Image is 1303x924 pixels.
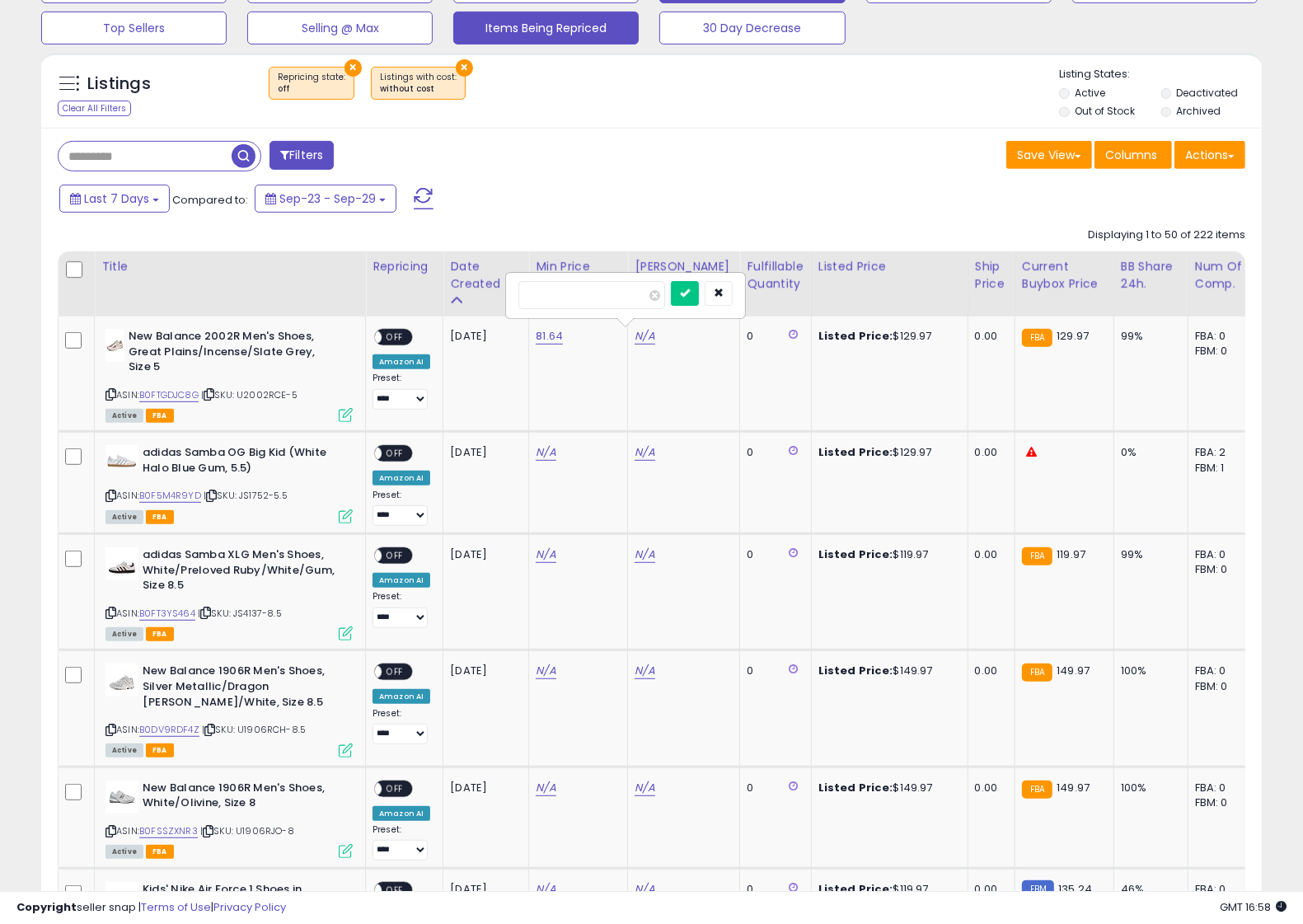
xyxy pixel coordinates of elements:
span: OFF [382,665,408,679]
b: Listed Price: [818,444,893,460]
small: FBA [1022,547,1052,565]
small: FBA [1022,664,1052,682]
label: Deactivated [1176,86,1238,100]
a: B0FTGDJC8G [139,388,199,402]
a: N/A [536,546,555,563]
span: All listings currently available for purchase on Amazon [105,845,143,859]
a: N/A [635,328,654,345]
div: $149.97 [818,664,955,678]
div: [DATE] [450,781,516,795]
div: FBM: 0 [1195,795,1249,810]
b: adidas Samba OG Big Kid (White Halo Blue Gum, 5.5) [143,445,343,480]
button: × [456,59,473,77]
div: 0 [747,664,798,678]
b: New Balance 1906R Men's Shoes, White/Olivine, Size 8 [143,781,343,815]
a: N/A [635,444,654,461]
p: Listing States: [1059,67,1262,82]
span: | SKU: U2002RCE-5 [201,388,298,401]
span: | SKU: U1906RJO-8 [200,824,294,837]
span: 119.97 [1057,546,1085,562]
div: Min Price [536,258,621,275]
div: Current Buybox Price [1022,258,1107,293]
img: 3109TSCAkxL._SL40_.jpg [105,445,138,468]
span: All listings currently available for purchase on Amazon [105,627,143,641]
strong: Copyright [16,899,77,915]
label: Out of Stock [1075,104,1135,118]
div: FBM: 0 [1195,562,1249,577]
span: Repricing state : [278,71,345,96]
span: FBA [146,845,174,859]
img: 31qQfCivaIL._SL40_.jpg [105,664,138,697]
div: Date Created [450,258,522,293]
div: 99% [1121,329,1175,344]
a: B0DV9RDF4Z [139,723,199,737]
span: | SKU: JS4137-8.5 [198,607,282,620]
span: 149.97 [1057,663,1090,678]
button: Save View [1006,141,1092,169]
div: FBM: 0 [1195,344,1249,359]
div: Ship Price [975,258,1008,293]
button: Actions [1174,141,1245,169]
span: 2025-10-7 16:58 GMT [1220,899,1287,915]
div: FBA: 0 [1195,547,1249,562]
div: Preset: [373,591,430,628]
div: 0.00 [975,781,1002,795]
b: New Balance 2002R Men's Shoes, Great Plains/Incense/Slate Grey, Size 5 [129,329,329,379]
div: 0 [747,445,798,460]
span: OFF [382,331,408,345]
span: FBA [146,743,174,757]
div: FBA: 2 [1195,445,1249,460]
div: ASIN: [105,781,353,857]
div: ASIN: [105,445,353,522]
button: Columns [1094,141,1172,169]
div: 0% [1121,445,1175,460]
div: 100% [1121,664,1175,678]
div: [DATE] [450,664,516,678]
div: Title [101,258,359,275]
small: FBA [1022,329,1052,347]
a: B0FT3YS464 [139,607,195,621]
div: 0.00 [975,664,1002,678]
div: Preset: [373,373,430,410]
b: Listed Price: [818,546,893,562]
a: N/A [536,663,555,679]
div: $129.97 [818,445,955,460]
div: Preset: [373,490,430,527]
div: Listed Price [818,258,961,275]
div: $129.97 [818,329,955,344]
button: Filters [270,141,334,170]
span: 129.97 [1057,328,1089,344]
div: FBM: 1 [1195,461,1249,476]
div: ASIN: [105,664,353,755]
span: All listings currently available for purchase on Amazon [105,409,143,423]
a: Privacy Policy [213,899,286,915]
div: Displaying 1 to 50 of 222 items [1088,227,1245,243]
div: $119.97 [818,547,955,562]
small: FBA [1022,781,1052,799]
a: Terms of Use [141,899,211,915]
div: [DATE] [450,547,516,562]
span: Listings with cost : [380,71,457,96]
div: Repricing [373,258,436,275]
button: Selling @ Max [247,12,433,45]
b: Listed Price: [818,780,893,795]
a: N/A [635,663,654,679]
button: Top Sellers [41,12,227,45]
span: All listings currently available for purchase on Amazon [105,743,143,757]
div: Clear All Filters [58,101,131,116]
div: Amazon AI [373,471,430,485]
div: 0 [747,329,798,344]
span: OFF [382,447,408,461]
div: Amazon AI [373,689,430,704]
a: B0F5M4R9YD [139,489,201,503]
a: N/A [536,444,555,461]
span: | SKU: U1906RCH-8.5 [202,723,306,736]
a: N/A [536,780,555,796]
div: Fulfillable Quantity [747,258,804,293]
div: ASIN: [105,547,353,639]
div: 0.00 [975,547,1002,562]
img: 41J5bc2EVpL._SL40_.jpg [105,781,138,814]
img: 31DgZ7vwLoL._SL40_.jpg [105,547,138,580]
div: FBM: 0 [1195,679,1249,694]
b: Listed Price: [818,328,893,344]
